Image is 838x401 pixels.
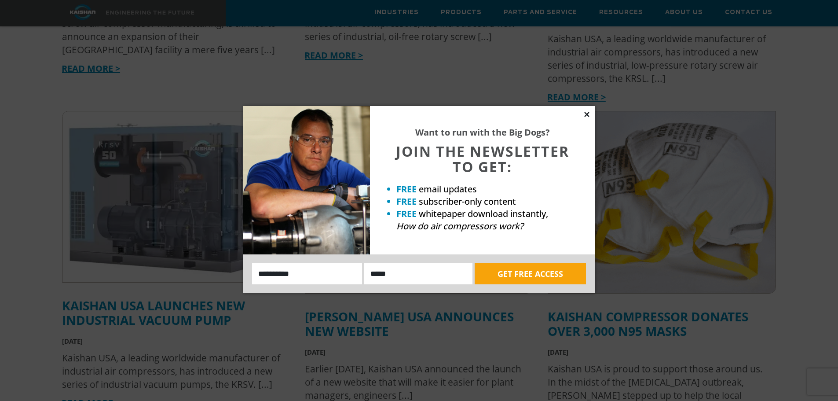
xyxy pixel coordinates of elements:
[396,183,417,195] strong: FREE
[252,263,362,284] input: Name:
[475,263,586,284] button: GET FREE ACCESS
[419,183,477,195] span: email updates
[396,142,569,176] span: JOIN THE NEWSLETTER TO GET:
[415,126,550,138] strong: Want to run with the Big Dogs?
[396,220,523,232] em: How do air compressors work?
[583,110,591,118] button: Close
[364,263,472,284] input: Email
[396,208,417,220] strong: FREE
[396,195,417,207] strong: FREE
[419,208,548,220] span: whitepaper download instantly,
[419,195,516,207] span: subscriber-only content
